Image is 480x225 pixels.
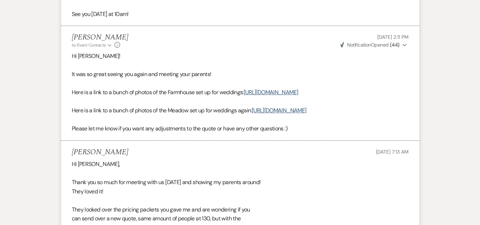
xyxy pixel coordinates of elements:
span: [DATE] 2:11 PM [377,34,408,40]
p: Here is a link to a bunch of photos of the Farmhouse set up for weddings: [72,88,409,97]
h5: [PERSON_NAME] [72,33,128,42]
p: Hi [PERSON_NAME]! [72,52,409,61]
button: to: Event Contacts [72,42,113,48]
h5: [PERSON_NAME] [72,148,128,157]
span: [DATE] 7:13 AM [376,149,408,155]
p: It was so great seeing you again and meeting your parents! [72,70,409,79]
span: Notification [347,42,371,48]
p: Here is a link to a bunch of photos of the Meadow set up for weddings again: [72,106,409,115]
span: Opened [340,42,400,48]
strong: ( 44 ) [390,42,400,48]
p: Please let me know if you want any adjustments to the quote or have any other questions :) [72,124,409,133]
button: NotificationOpened (44) [339,41,408,49]
span: to: Event Contacts [72,42,106,48]
p: See you [DATE] at 10am! [72,10,409,19]
a: [URL][DOMAIN_NAME] [244,89,298,96]
a: [URL][DOMAIN_NAME] [252,107,306,114]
